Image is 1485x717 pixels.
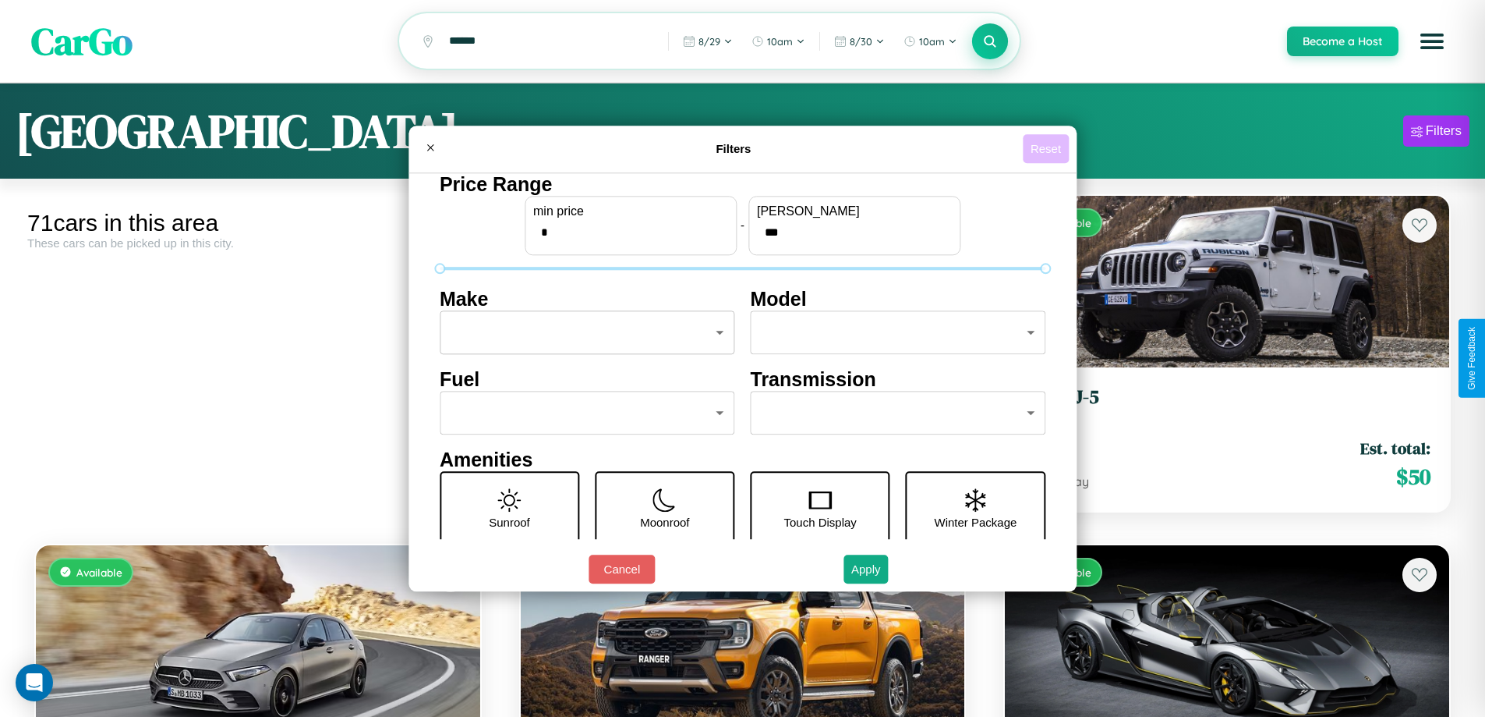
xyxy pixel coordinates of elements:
button: Filters [1403,115,1469,147]
button: 8/30 [826,29,893,54]
p: Sunroof [489,512,530,533]
span: CarGo [31,16,133,67]
button: Open menu [1410,20,1454,63]
div: Open Intercom Messenger [16,664,53,701]
button: Become a Host [1287,27,1398,56]
button: Cancel [589,555,655,584]
h4: Amenities [440,449,1045,471]
div: Filters [1426,123,1462,139]
div: Give Feedback [1466,327,1477,390]
h1: [GEOGRAPHIC_DATA] [16,99,458,163]
span: 8 / 29 [698,35,720,48]
h4: Model [751,288,1046,311]
button: 8/29 [675,29,741,54]
div: These cars can be picked up in this city. [27,236,489,250]
h4: Transmission [751,368,1046,391]
button: Reset [1023,134,1069,163]
h4: Make [440,288,735,311]
h4: Price Range [440,173,1045,196]
h3: Jeep CJ-5 [1024,386,1430,409]
span: $ 50 [1396,461,1430,492]
a: Jeep CJ-52020 [1024,386,1430,424]
h4: Fuel [440,368,735,391]
p: Touch Display [783,512,856,533]
span: Est. total: [1360,437,1430,460]
div: 71 cars in this area [27,210,489,236]
p: Moonroof [640,512,689,533]
label: [PERSON_NAME] [757,204,952,218]
label: min price [533,204,728,218]
span: Available [76,566,122,579]
p: - [741,215,744,236]
span: 10am [919,35,945,48]
span: 10am [767,35,793,48]
button: 10am [744,29,813,54]
button: 10am [896,29,965,54]
h4: Filters [444,142,1023,155]
span: 8 / 30 [850,35,872,48]
button: Apply [843,555,889,584]
p: Winter Package [935,512,1017,533]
